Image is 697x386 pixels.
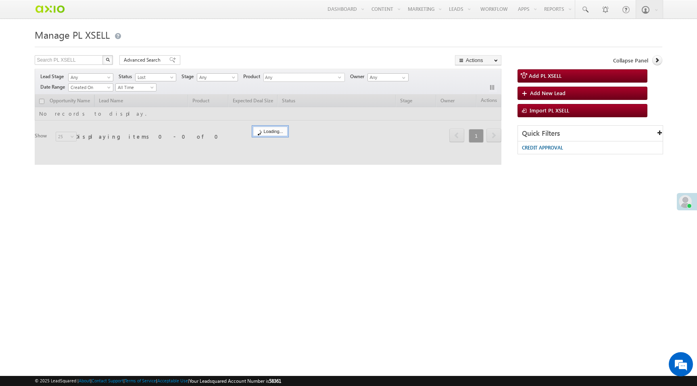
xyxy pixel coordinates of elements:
span: Add PL XSELL [529,72,561,79]
span: Any [69,74,111,81]
div: Quick Filters [518,126,663,141]
a: Contact Support [92,378,123,383]
span: Any [264,73,338,83]
span: Lost [136,74,174,81]
a: About [79,378,90,383]
div: Any [263,73,345,82]
a: Any [68,73,113,81]
img: Custom Logo [35,2,65,16]
a: Show All Items [398,74,408,82]
span: 58361 [269,378,281,384]
span: Manage PL XSELL [35,28,110,41]
img: Search [106,58,110,62]
div: Loading... [253,127,287,136]
button: Actions [455,55,501,65]
span: Created On [69,84,111,91]
a: Any [197,73,238,81]
span: Stage [182,73,197,80]
a: Terms of Service [125,378,156,383]
span: Collapse Panel [613,57,648,64]
span: Advanced Search [124,56,163,64]
span: Add New Lead [530,89,566,96]
a: Created On [68,83,113,91]
span: Import PL XSELL [530,107,569,114]
span: Product [243,73,263,80]
a: Acceptable Use [157,378,188,383]
a: Lost [135,73,176,81]
span: Date Range [40,83,68,91]
span: All Time [116,84,154,91]
span: select [338,75,344,79]
input: Type to Search [367,73,409,81]
span: © 2025 LeadSquared | | | | | [35,377,281,385]
a: All Time [115,83,157,91]
span: Lead Stage [40,73,67,80]
span: Your Leadsquared Account Number is [189,378,281,384]
span: Status [119,73,135,80]
span: Any [197,74,236,81]
span: Owner [350,73,367,80]
span: CREDIT APPROVAL [522,145,563,151]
